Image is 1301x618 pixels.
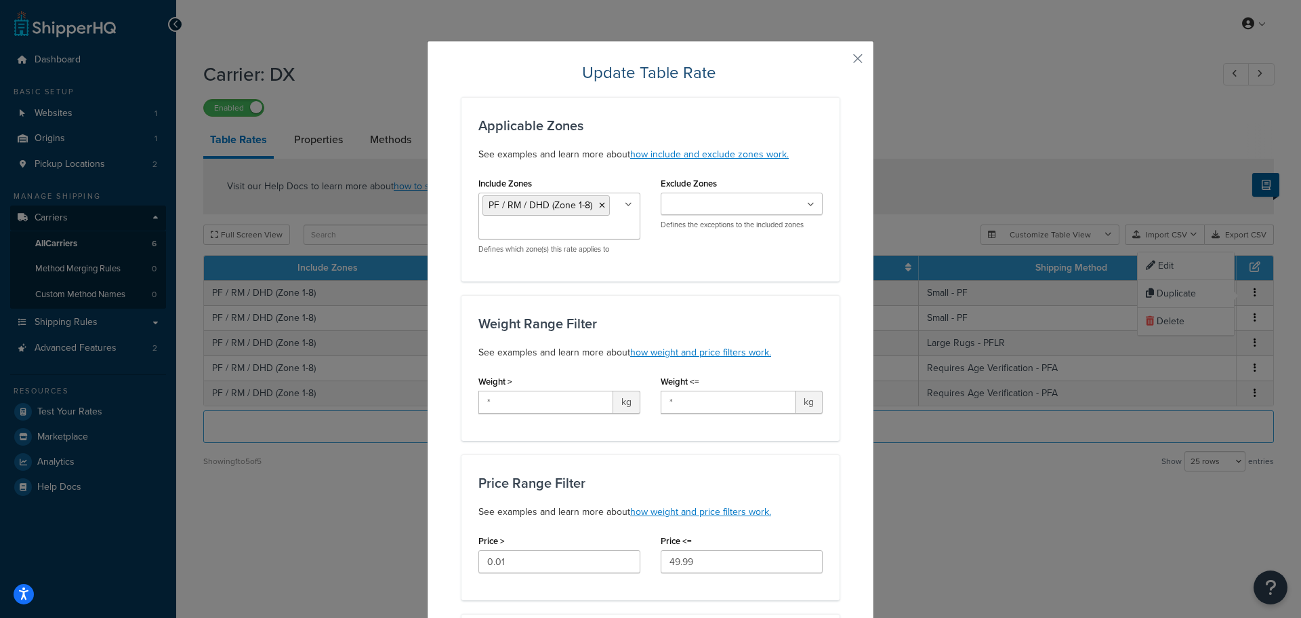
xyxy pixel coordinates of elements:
p: Defines the exceptions to the included zones [661,220,823,230]
span: kg [796,391,823,414]
h2: Update Table Rate [461,62,840,83]
label: Weight > [478,376,512,387]
label: Price <= [661,536,692,546]
p: See examples and learn more about [478,345,823,361]
label: Price > [478,536,505,546]
span: kg [613,391,640,414]
a: how weight and price filters work. [630,345,771,360]
p: See examples and learn more about [478,147,823,163]
a: how include and exclude zones work. [630,147,789,161]
p: See examples and learn more about [478,504,823,520]
label: Include Zones [478,178,532,189]
h3: Price Range Filter [478,476,823,490]
a: how weight and price filters work. [630,505,771,519]
span: PF / RM / DHD (Zone 1-8) [489,198,592,212]
p: Defines which zone(s) this rate applies to [478,244,640,254]
h3: Applicable Zones [478,118,823,133]
h3: Weight Range Filter [478,316,823,331]
label: Weight <= [661,376,699,387]
label: Exclude Zones [661,178,717,189]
